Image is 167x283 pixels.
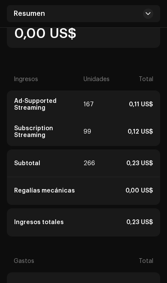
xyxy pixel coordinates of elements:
div: 99 [83,128,97,135]
div: 266 [83,160,97,167]
div: Subtotal [14,160,82,167]
div: Ad-Supported Streaming [14,98,82,111]
div: Ingresos totales [14,219,83,226]
div: Regalías mecánicas [14,187,83,194]
div: 0,12 US$ [99,128,153,135]
div: Gastos [14,258,83,265]
div: Ingresos [14,76,82,83]
div: 167 [83,101,97,108]
div: Total [84,258,153,265]
div: Total [99,76,153,83]
div: 0,23 US$ [84,219,153,226]
div: 0,11 US$ [99,101,153,108]
div: 0,00 US$ [84,187,153,194]
div: 0,23 US$ [99,160,153,167]
span: Resumen [14,10,45,17]
re-o-card-value: Gastos [7,8,160,48]
div: Subscription Streaming [14,125,82,139]
div: Unidades [83,76,98,83]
